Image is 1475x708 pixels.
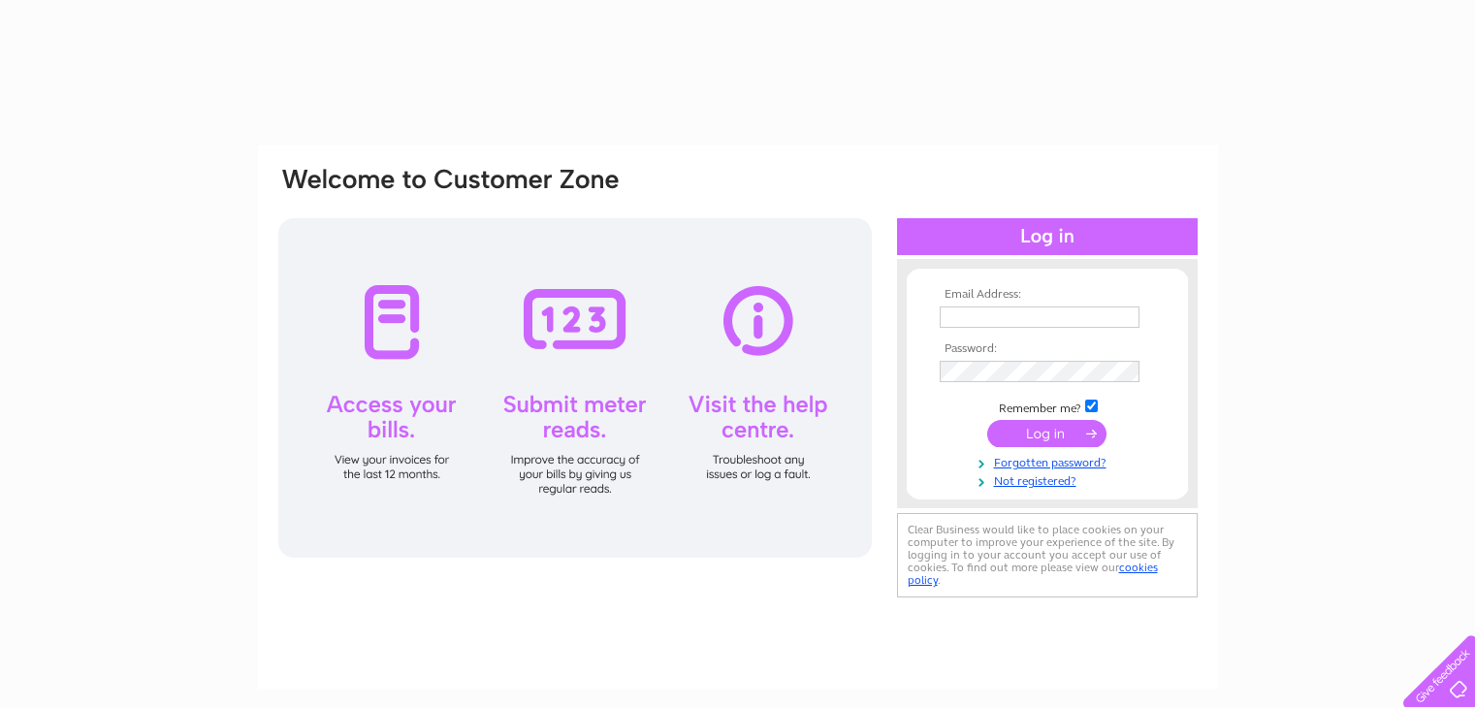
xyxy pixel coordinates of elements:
div: Clear Business would like to place cookies on your computer to improve your experience of the sit... [897,513,1198,597]
a: Not registered? [940,470,1160,489]
td: Remember me? [935,397,1160,416]
a: Forgotten password? [940,452,1160,470]
th: Password: [935,342,1160,356]
input: Submit [987,420,1106,447]
a: cookies policy [908,561,1158,587]
th: Email Address: [935,288,1160,302]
